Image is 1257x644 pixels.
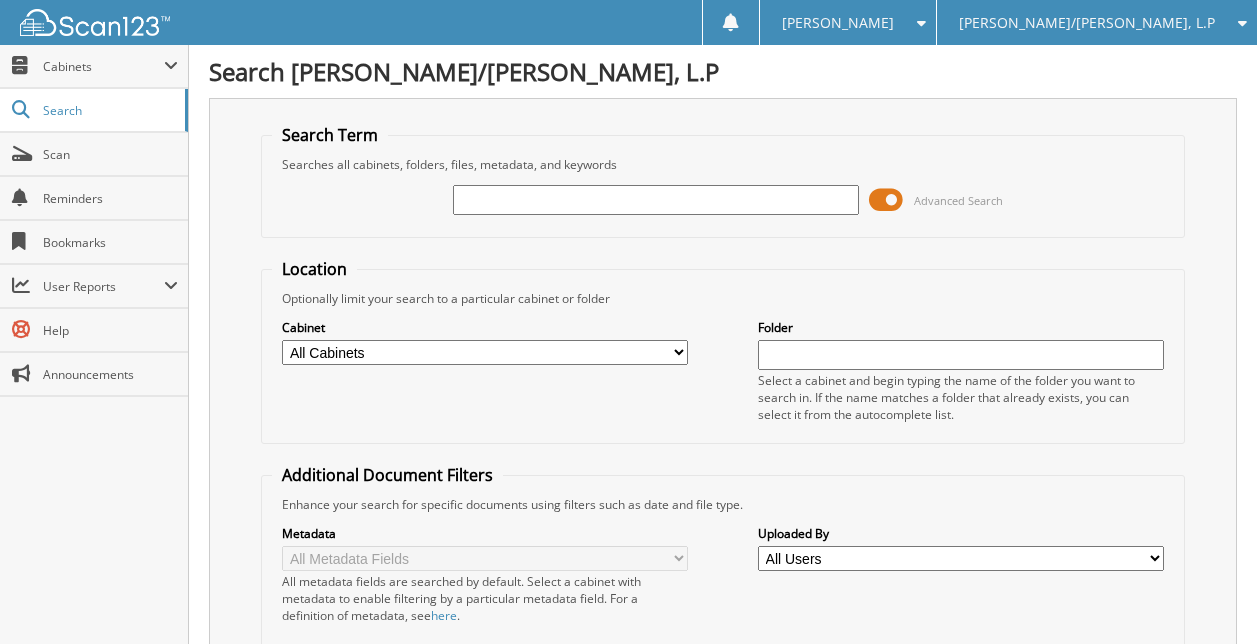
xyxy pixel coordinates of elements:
[282,573,688,624] div: All metadata fields are searched by default. Select a cabinet with metadata to enable filtering b...
[758,372,1164,423] div: Select a cabinet and begin typing the name of the folder you want to search in. If the name match...
[272,124,388,146] legend: Search Term
[272,156,1173,173] div: Searches all cabinets, folders, files, metadata, and keywords
[272,258,357,280] legend: Location
[782,17,894,29] span: [PERSON_NAME]
[272,464,503,486] legend: Additional Document Filters
[43,278,164,295] span: User Reports
[43,146,178,163] span: Scan
[758,525,1164,542] label: Uploaded By
[43,234,178,251] span: Bookmarks
[43,58,164,75] span: Cabinets
[431,607,457,624] a: here
[20,9,170,36] img: scan123-logo-white.svg
[914,193,1003,208] span: Advanced Search
[43,190,178,207] span: Reminders
[758,319,1164,336] label: Folder
[43,102,175,119] span: Search
[959,17,1215,29] span: [PERSON_NAME]/[PERSON_NAME], L.P
[43,366,178,383] span: Announcements
[209,55,1237,88] h1: Search [PERSON_NAME]/[PERSON_NAME], L.P
[43,322,178,339] span: Help
[272,290,1173,307] div: Optionally limit your search to a particular cabinet or folder
[282,525,688,542] label: Metadata
[272,496,1173,513] div: Enhance your search for specific documents using filters such as date and file type.
[282,319,688,336] label: Cabinet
